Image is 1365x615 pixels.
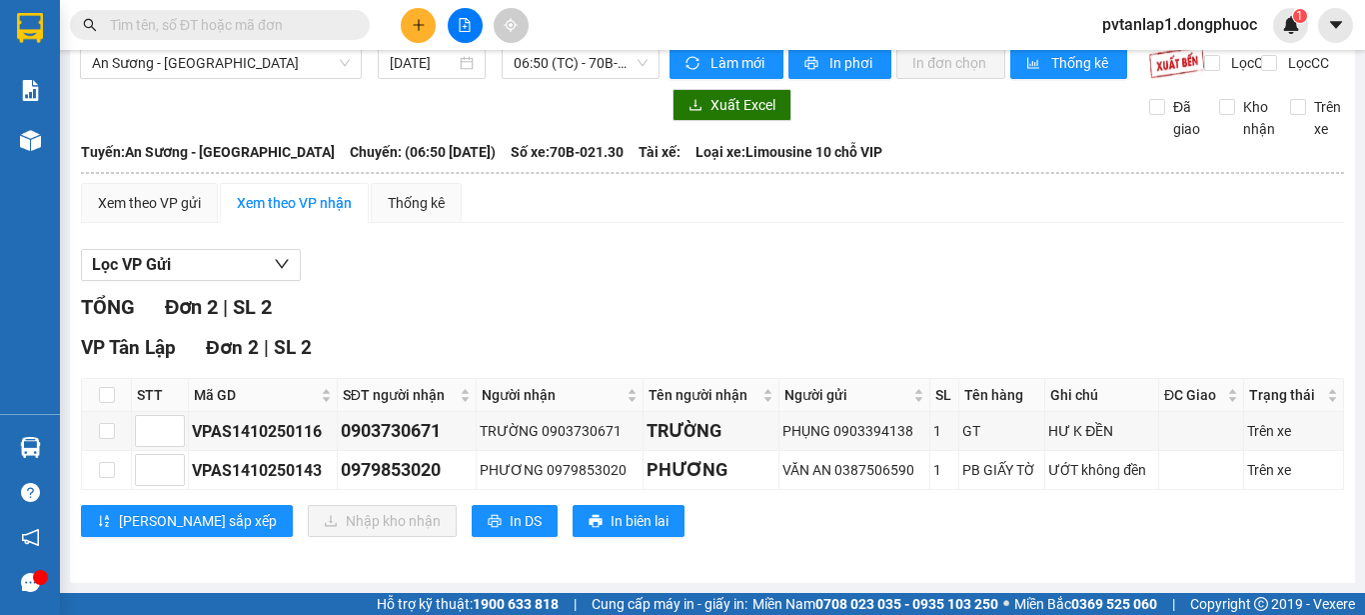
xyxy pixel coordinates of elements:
[448,8,483,43] button: file-add
[21,573,40,592] span: message
[81,336,176,359] span: VP Tân Lập
[110,14,346,36] input: Tìm tên, số ĐT hoặc mã đơn
[473,596,559,612] strong: 1900 633 818
[343,384,456,406] span: SĐT người nhận
[511,141,624,163] span: Số xe: 70B-021.30
[158,60,275,85] span: 01 Võ Văn Truyện, KP.1, Phường 2
[388,192,445,214] div: Thống kê
[1045,379,1159,412] th: Ghi chú
[1249,384,1323,406] span: Trạng thái
[1014,593,1157,615] span: Miền Bắc
[274,256,290,272] span: down
[1164,384,1223,406] span: ĐC Giao
[510,510,542,532] span: In DS
[782,459,926,481] div: VĂN AN 0387506590
[338,451,477,490] td: 0979853020
[1051,52,1111,74] span: Thống kê
[644,451,779,490] td: PHƯƠNG
[223,295,228,319] span: |
[20,80,41,101] img: solution-icon
[6,145,122,157] span: In ngày:
[1254,597,1268,611] span: copyright
[92,252,171,277] span: Lọc VP Gửi
[1293,9,1307,23] sup: 1
[132,379,189,412] th: STT
[710,52,767,74] span: Làm mới
[83,18,97,32] span: search
[933,420,955,442] div: 1
[1003,600,1009,608] span: ⚪️
[338,412,477,451] td: 0903730671
[1026,56,1043,72] span: bar-chart
[1247,420,1340,442] div: Trên xe
[829,52,875,74] span: In phơi
[54,108,245,124] span: -----------------------------------------
[308,505,457,537] button: downloadNhập kho nhận
[504,18,518,32] span: aim
[81,249,301,281] button: Lọc VP Gửi
[97,514,111,530] span: sort-ascending
[341,417,473,445] div: 0903730671
[1048,420,1155,442] div: HƯ K ĐỀN
[574,593,577,615] span: |
[81,295,135,319] span: TỔNG
[670,47,783,79] button: syncLàm mới
[1071,596,1157,612] strong: 0369 525 060
[482,384,623,406] span: Người nhận
[644,412,779,451] td: TRƯỜNG
[1048,459,1155,481] div: ƯỚT không đền
[1223,52,1275,74] span: Lọc CR
[1086,12,1273,37] span: pvtanlap1.dongphuoc
[639,141,681,163] span: Tài xế:
[1296,9,1303,23] span: 1
[158,32,269,57] span: Bến xe [GEOGRAPHIC_DATA]
[962,420,1041,442] div: GT
[782,420,926,442] div: PHỤNG 0903394138
[695,141,882,163] span: Loại xe: Limousine 10 chỗ VIP
[119,510,277,532] span: [PERSON_NAME] sắp xếp
[44,145,122,157] span: 06:59:07 [DATE]
[458,18,472,32] span: file-add
[81,144,335,160] b: Tuyến: An Sương - [GEOGRAPHIC_DATA]
[685,56,702,72] span: sync
[98,192,201,214] div: Xem theo VP gửi
[514,48,648,78] span: 06:50 (TC) - 70B-021.30
[1306,96,1349,140] span: Trên xe
[472,505,558,537] button: printerIn DS
[788,47,891,79] button: printerIn phơi
[6,129,208,141] span: [PERSON_NAME]:
[896,47,1005,79] button: In đơn chọn
[81,505,293,537] button: sort-ascending[PERSON_NAME] sắp xếp
[341,456,473,484] div: 0979853020
[752,593,998,615] span: Miền Nam
[158,89,245,101] span: Hotline: 19001152
[17,13,43,43] img: logo-vxr
[377,593,559,615] span: Hỗ trợ kỹ thuật:
[20,437,41,458] img: warehouse-icon
[21,528,40,547] span: notification
[100,127,208,142] span: VPTL1510250001
[1172,593,1175,615] span: |
[710,94,775,116] span: Xuất Excel
[573,505,684,537] button: printerIn biên lai
[804,56,821,72] span: printer
[1318,8,1353,43] button: caret-down
[192,458,334,483] div: VPAS1410250143
[1148,47,1205,79] img: 9k=
[206,336,259,359] span: Đơn 2
[688,98,702,114] span: download
[274,336,312,359] span: SL 2
[480,420,640,442] div: TRƯỜNG 0903730671
[1165,96,1208,140] span: Đã giao
[350,141,496,163] span: Chuyến: (06:50 [DATE])
[649,384,758,406] span: Tên người nhận
[233,295,272,319] span: SL 2
[592,593,747,615] span: Cung cấp máy in - giấy in:
[1327,16,1345,34] span: caret-down
[1010,47,1127,79] button: bar-chartThống kê
[390,52,456,74] input: 15/10/2025
[20,130,41,151] img: warehouse-icon
[962,459,1041,481] div: PB GIẤY TỜ
[189,412,338,451] td: VPAS1410250116
[192,419,334,444] div: VPAS1410250116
